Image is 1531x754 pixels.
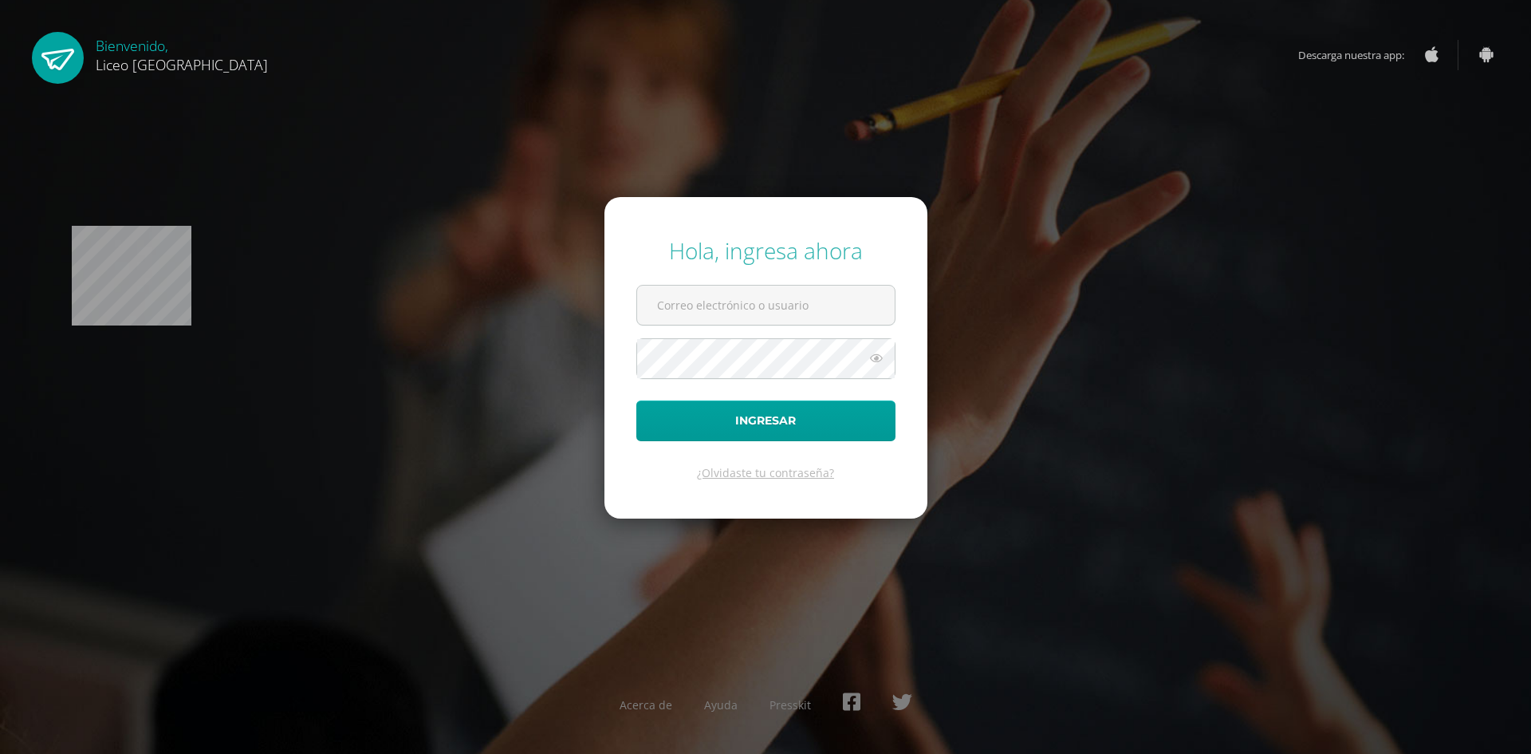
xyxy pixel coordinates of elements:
[96,32,268,74] div: Bienvenido,
[620,697,672,713] a: Acerca de
[636,401,895,441] button: Ingresar
[769,697,811,713] a: Presskit
[704,697,738,713] a: Ayuda
[96,55,268,74] span: Liceo [GEOGRAPHIC_DATA]
[636,235,895,266] div: Hola, ingresa ahora
[697,465,834,480] a: ¿Olvidaste tu contraseña?
[637,286,895,325] input: Correo electrónico o usuario
[1298,40,1420,70] span: Descarga nuestra app:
